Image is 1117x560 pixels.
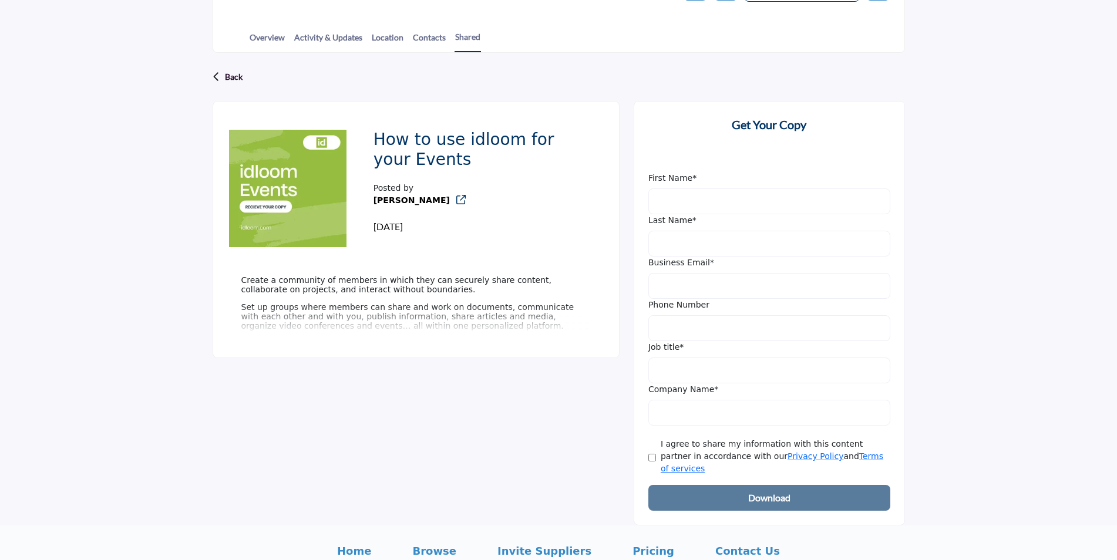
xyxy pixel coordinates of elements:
input: Job Title [648,357,890,383]
a: Location [371,31,404,52]
span: [DATE] [374,221,403,232]
b: Redirect to company listing - idloom [374,194,450,207]
label: Phone Number [648,299,709,311]
h2: Get Your Copy [648,116,890,133]
label: I agree to share my information with this content partner in accordance with our and [661,438,890,475]
p: Create a community of members in which they can securely share content, collaborate on projects, ... [241,275,591,294]
p: Set up groups where members can share and work on documents, communicate with each other and with... [241,302,591,330]
a: Privacy Policy [788,451,843,461]
a: Invite Suppliers [497,543,591,559]
a: [PERSON_NAME] [374,195,450,205]
label: Company Name* [648,383,718,396]
input: First Name [648,188,890,214]
label: Last Name* [648,214,697,227]
a: Overview [249,31,285,52]
a: Pricing [632,543,674,559]
h2: How to use idloom for your Events [374,130,591,173]
input: Phone Number [648,315,890,341]
a: Browse [412,543,456,559]
input: Company Name [648,400,890,426]
a: Home [337,543,371,559]
label: Business Email* [648,257,714,269]
input: Last Name [648,231,890,257]
a: Activity & Updates [294,31,363,52]
a: Contacts [412,31,446,52]
div: Posted by [374,182,483,234]
label: Job title* [648,341,684,353]
input: Agree Terms & Conditions [648,453,656,462]
p: Back [225,66,243,87]
label: First Name* [648,172,697,184]
input: Business Email [648,273,890,299]
a: Shared [455,31,481,52]
img: No Feature content logo [229,130,346,247]
a: Terms of services [661,451,883,473]
a: Contact Us [715,543,780,559]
